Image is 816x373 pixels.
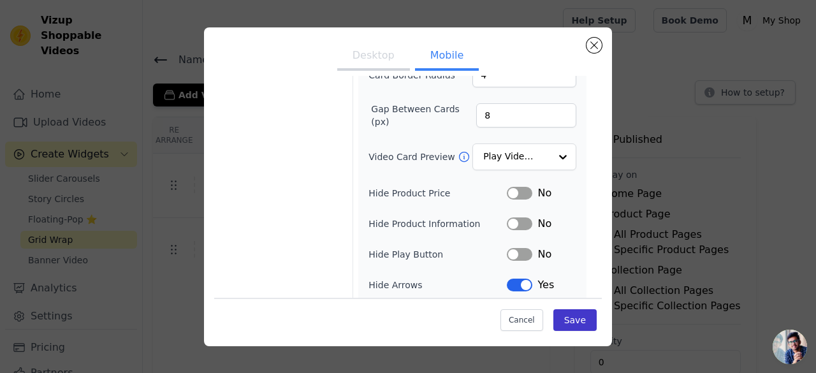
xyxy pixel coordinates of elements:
[368,150,457,163] label: Video Card Preview
[368,279,507,291] label: Hide Arrows
[553,309,597,331] button: Save
[537,186,551,201] span: No
[368,217,507,230] label: Hide Product Information
[500,309,543,331] button: Cancel
[368,187,507,200] label: Hide Product Price
[415,43,479,71] button: Mobile
[537,277,554,293] span: Yes
[586,38,602,53] button: Close modal
[368,248,507,261] label: Hide Play Button
[371,103,476,128] label: Gap Between Cards (px)
[337,43,410,71] button: Desktop
[773,330,807,364] a: 开放式聊天
[537,216,551,231] span: No
[537,247,551,262] span: No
